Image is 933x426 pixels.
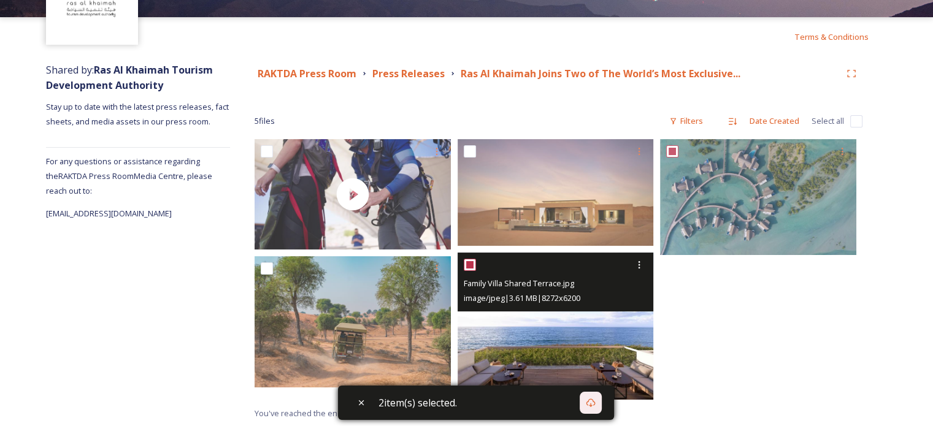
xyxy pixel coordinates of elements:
[255,115,275,127] span: 5 file s
[46,63,213,92] strong: Ras Al Khaimah Tourism Development Authority
[812,115,844,127] span: Select all
[464,292,580,303] span: image/jpeg | 3.61 MB | 8272 x 6200
[46,63,213,92] span: Shared by:
[458,139,654,246] img: The Ritz-Carlton Ras Al Khaimah, Al Wadi Desert Signature Villa Exterior.jpg
[458,253,654,400] img: Family Villa Shared Terrace.jpg
[464,278,574,289] span: Family Villa Shared Terrace.jpg
[378,395,457,410] span: 2 item(s) selected.
[46,208,172,219] span: [EMAIL_ADDRESS][DOMAIN_NAME]
[258,67,356,80] strong: RAKTDA Press Room
[255,408,342,419] span: You've reached the end
[255,139,451,249] img: thumbnail
[794,31,869,42] span: Terms & Conditions
[372,67,445,80] strong: Press Releases
[743,109,805,133] div: Date Created
[663,109,709,133] div: Filters
[794,29,887,44] a: Terms & Conditions
[46,101,231,127] span: Stay up to date with the latest press releases, fact sheets, and media assets in our press room.
[660,139,856,255] img: Anantara Mina Al Arab Ras Al Khaimah Resort Guest Room Over Water Pool Villa Aerial.tif
[461,67,740,80] strong: Ras Al Khaimah Joins Two of The World’s Most Exclusive...
[46,156,212,196] span: For any questions or assistance regarding the RAKTDA Press Room Media Centre, please reach out to:
[255,256,451,387] img: Ritz Carlton Ras Al Khaimah Al Wadi -BD Desert Shoot (3).jpg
